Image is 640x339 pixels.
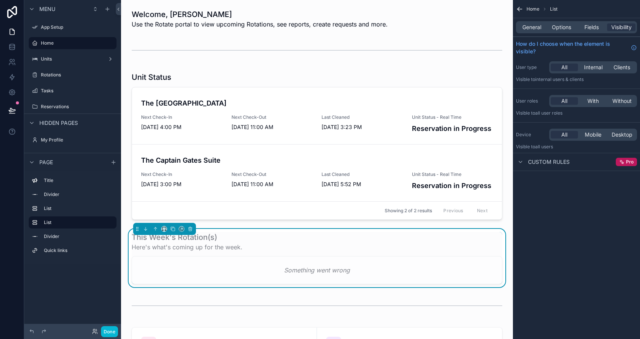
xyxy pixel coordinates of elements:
label: Tasks [41,88,115,94]
a: Tasks [29,85,117,97]
label: My Profile [41,137,115,143]
p: Visible to [516,144,637,150]
span: Options [552,23,571,31]
span: Visibility [611,23,632,31]
label: Reservations [41,104,115,110]
span: Without [612,97,632,105]
em: Something went wrong [284,266,350,275]
span: all users [535,144,553,149]
button: Done [101,326,118,337]
label: User type [516,64,546,70]
span: List [550,6,558,12]
a: Home [29,37,117,49]
span: Page [39,159,53,166]
span: Here's what's coming up for the week. [132,243,242,252]
span: Internal [584,64,603,71]
a: My Profile [29,134,117,146]
span: Clients [614,64,630,71]
span: All user roles [535,110,562,116]
a: Reservations [29,101,117,113]
h1: This Week's Rotation(s) [132,232,242,243]
span: Hidden pages [39,119,78,127]
label: List [44,219,110,225]
span: Internal users & clients [535,76,584,82]
label: Title [44,177,113,183]
span: All [561,64,567,71]
label: Home [41,40,112,46]
label: User roles [516,98,546,104]
a: App Setup [29,21,117,33]
span: All [561,131,567,138]
span: Menu [39,5,55,13]
p: Visible to [516,76,637,82]
span: General [522,23,541,31]
label: Divider [44,191,113,197]
label: Units [41,56,104,62]
label: Device [516,132,546,138]
p: Visible to [516,110,637,116]
a: Units [29,53,117,65]
span: All [561,97,567,105]
span: With [587,97,599,105]
a: Rotations [29,69,117,81]
div: scrollable content [24,171,121,264]
a: How do I choose when the element is visible? [516,40,637,55]
span: Custom rules [528,158,570,166]
label: Divider [44,233,113,239]
label: List [44,205,113,211]
label: Quick links [44,247,113,253]
label: Rotations [41,72,115,78]
span: Showing 2 of 2 results [385,208,432,214]
span: Pro [626,159,634,165]
span: Home [527,6,539,12]
span: Desktop [612,131,632,138]
label: App Setup [41,24,115,30]
span: Fields [584,23,599,31]
span: How do I choose when the element is visible? [516,40,628,55]
span: Mobile [585,131,601,138]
